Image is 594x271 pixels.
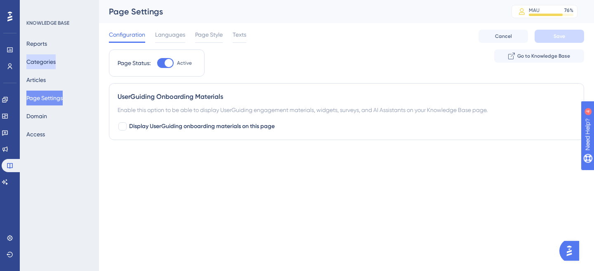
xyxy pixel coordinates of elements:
[495,33,512,40] span: Cancel
[26,54,56,69] button: Categories
[26,36,47,51] button: Reports
[26,109,47,124] button: Domain
[517,53,570,59] span: Go to Knowledge Base
[177,60,192,66] span: Active
[118,105,575,115] div: Enable this option to be able to display UserGuiding engagement materials, widgets, surveys, and ...
[535,30,584,43] button: Save
[26,20,69,26] div: KNOWLEDGE BASE
[155,30,185,40] span: Languages
[554,33,565,40] span: Save
[26,91,63,105] button: Page Settings
[26,72,46,87] button: Articles
[478,30,528,43] button: Cancel
[109,6,491,17] div: Page Settings
[118,92,575,102] div: UserGuiding Onboarding Materials
[529,7,540,14] div: MAU
[109,30,145,40] span: Configuration
[26,127,45,142] button: Access
[564,7,573,14] div: 76 %
[559,238,584,263] iframe: UserGuiding AI Assistant Launcher
[195,30,223,40] span: Page Style
[233,30,246,40] span: Texts
[494,49,584,63] button: Go to Knowledge Base
[129,121,275,131] span: Display UserGuiding onboarding materials on this page
[57,4,60,11] div: 4
[19,2,52,12] span: Need Help?
[118,58,151,68] div: Page Status:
